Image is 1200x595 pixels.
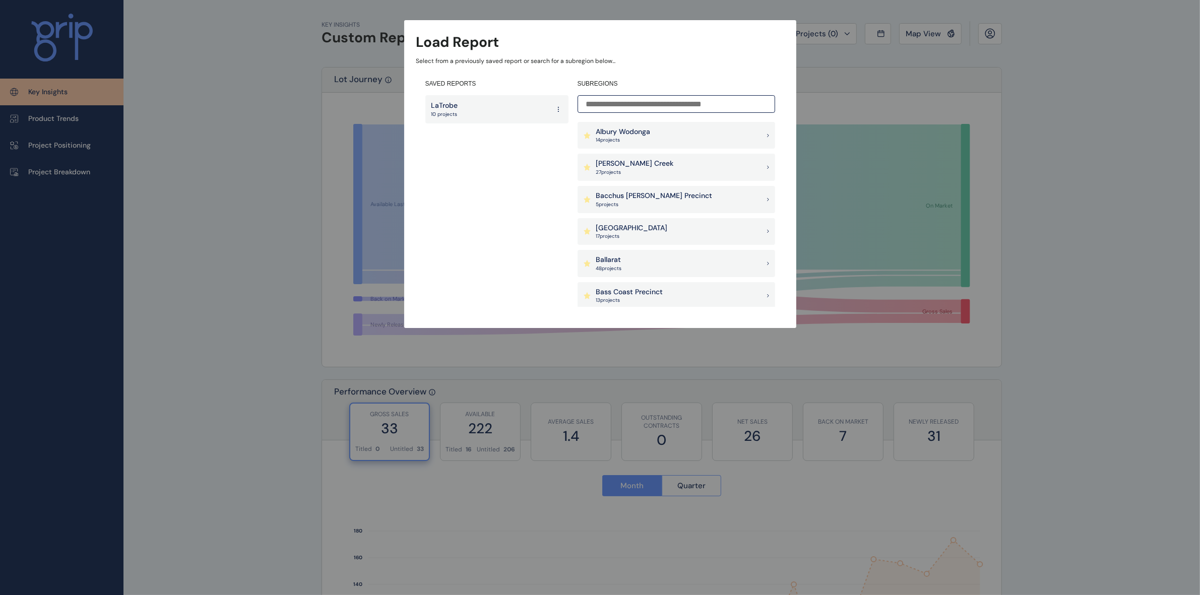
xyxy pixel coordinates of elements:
[596,287,663,297] p: Bass Coast Precinct
[596,201,713,208] p: 5 project s
[431,111,458,118] p: 10 projects
[596,169,674,176] p: 27 project s
[596,191,713,201] p: Bacchus [PERSON_NAME] Precinct
[425,80,569,88] h4: SAVED REPORTS
[596,297,663,304] p: 13 project s
[431,101,458,111] p: LaTrobe
[596,223,668,233] p: [GEOGRAPHIC_DATA]
[416,57,784,65] p: Select from a previously saved report or search for a subregion below...
[416,32,499,52] h3: Load Report
[578,80,775,88] h4: SUBREGIONS
[596,127,651,137] p: Albury Wodonga
[596,265,622,272] p: 48 project s
[596,255,622,265] p: Ballarat
[596,137,651,144] p: 14 project s
[596,233,668,240] p: 17 project s
[596,159,674,169] p: [PERSON_NAME] Creek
